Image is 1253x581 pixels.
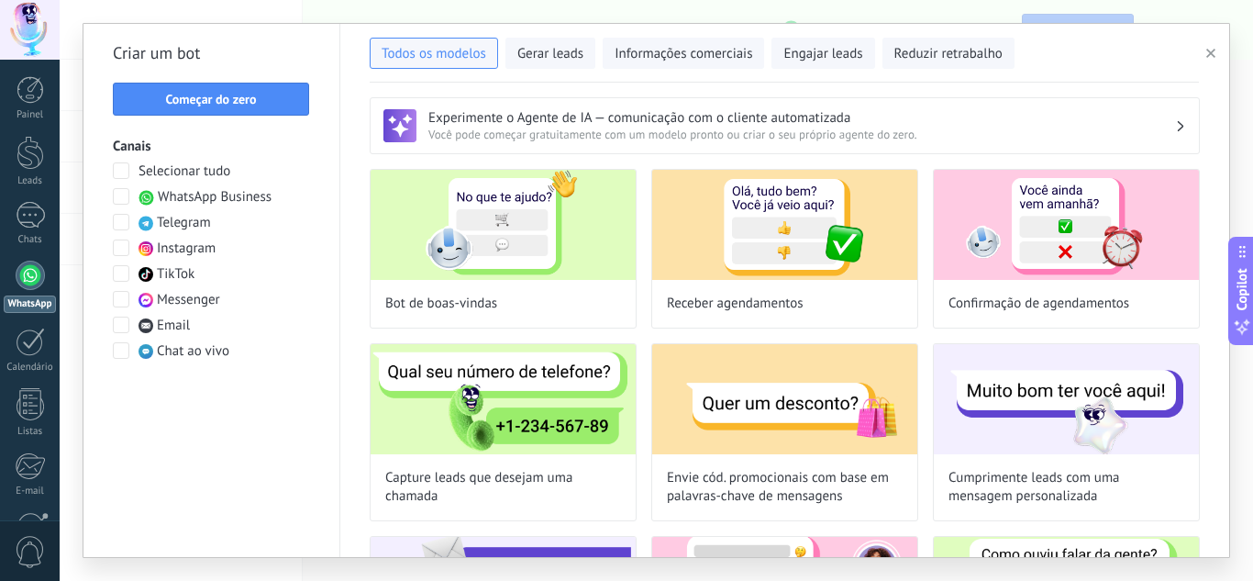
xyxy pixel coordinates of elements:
button: Começar do zero [113,83,309,116]
div: Leads [4,175,57,187]
button: Informações comerciais [603,38,764,69]
span: Selecionar tudo [139,162,230,181]
span: WhatsApp Business [158,188,272,207]
div: Painel [4,109,57,121]
span: Gerar leads [517,45,583,63]
div: WhatsApp [4,296,56,313]
span: Copilot [1233,268,1251,310]
h2: Criar um bot [113,39,310,68]
button: Todos os modelos [370,38,498,69]
span: Telegram [157,214,211,232]
span: Capture leads que desejam uma chamada [385,469,621,506]
span: Receber agendamentos [667,295,804,313]
span: TikTok [157,265,194,284]
span: Confirmação de agendamentos [948,295,1129,313]
div: Chats [4,234,57,246]
img: Capture leads que desejam uma chamada [371,344,636,454]
span: Todos os modelos [382,45,486,63]
img: Receber agendamentos [652,170,917,280]
button: Gerar leads [505,38,595,69]
img: Bot de boas-vindas [371,170,636,280]
span: Você pode começar gratuitamente com um modelo pronto ou criar o seu próprio agente do zero. [428,127,1175,142]
span: Reduzir retrabalho [894,45,1003,63]
div: Listas [4,426,57,438]
span: Instagram [157,240,216,258]
span: Envie cód. promocionais com base em palavras-chave de mensagens [667,469,903,506]
div: E-mail [4,486,57,497]
span: Começar do zero [165,93,256,106]
button: Engajar leads [771,38,874,69]
h3: Experimente o Agente de IA — comunicação com o cliente automatizada [428,109,1175,127]
span: Cumprimente leads com uma mensagem personalizada [948,469,1184,506]
span: Chat ao vivo [157,342,229,361]
img: Cumprimente leads com uma mensagem personalizada [934,344,1199,454]
img: Envie cód. promocionais com base em palavras-chave de mensagens [652,344,917,454]
span: Email [157,317,190,335]
span: Engajar leads [783,45,862,63]
span: Messenger [157,291,220,309]
button: Reduzir retrabalho [882,38,1015,69]
div: Calendário [4,362,57,374]
span: Informações comerciais [615,45,752,63]
img: Confirmação de agendamentos [934,170,1199,280]
h3: Canais [113,138,310,155]
span: Bot de boas-vindas [385,295,497,313]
